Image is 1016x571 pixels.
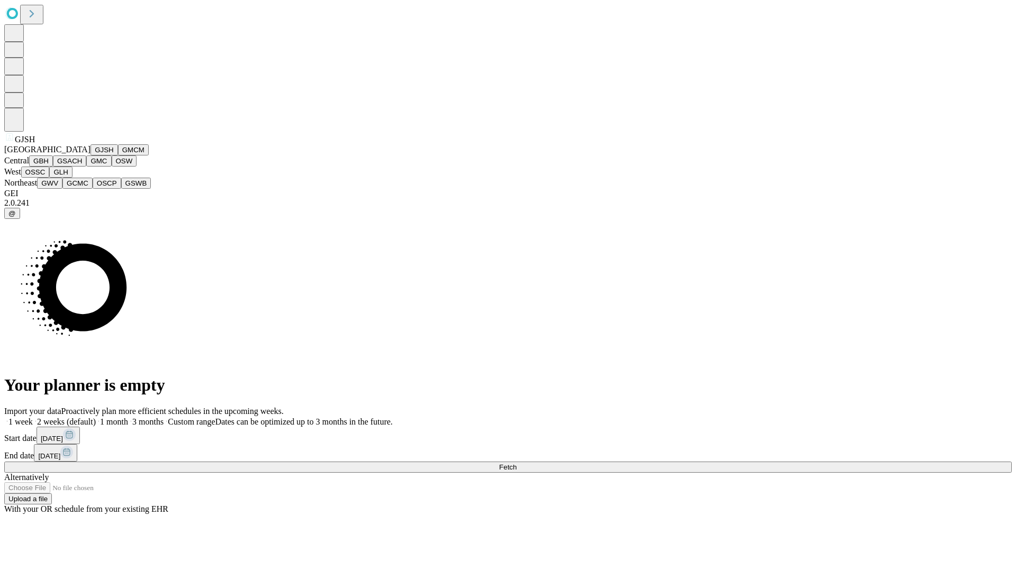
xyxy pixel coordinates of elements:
[93,178,121,189] button: OSCP
[4,156,29,165] span: Central
[4,208,20,219] button: @
[4,462,1012,473] button: Fetch
[29,155,53,167] button: GBH
[4,493,52,504] button: Upload a file
[168,417,215,426] span: Custom range
[41,435,63,443] span: [DATE]
[4,427,1012,444] div: Start date
[62,178,93,189] button: GCMC
[4,444,1012,462] div: End date
[37,417,96,426] span: 2 weeks (default)
[100,417,128,426] span: 1 month
[4,198,1012,208] div: 2.0.241
[8,417,33,426] span: 1 week
[4,145,90,154] span: [GEOGRAPHIC_DATA]
[118,144,149,155] button: GMCM
[15,135,35,144] span: GJSH
[53,155,86,167] button: GSACH
[4,167,21,176] span: West
[21,167,50,178] button: OSSC
[8,209,16,217] span: @
[37,178,62,189] button: GWV
[121,178,151,189] button: GSWB
[61,407,284,416] span: Proactively plan more efficient schedules in the upcoming weeks.
[4,189,1012,198] div: GEI
[4,504,168,513] span: With your OR schedule from your existing EHR
[215,417,393,426] span: Dates can be optimized up to 3 months in the future.
[4,407,61,416] span: Import your data
[4,473,49,482] span: Alternatively
[499,463,516,471] span: Fetch
[34,444,77,462] button: [DATE]
[4,178,37,187] span: Northeast
[38,452,60,460] span: [DATE]
[112,155,137,167] button: OSW
[37,427,80,444] button: [DATE]
[132,417,164,426] span: 3 months
[86,155,111,167] button: GMC
[90,144,118,155] button: GJSH
[4,375,1012,395] h1: Your planner is empty
[49,167,72,178] button: GLH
